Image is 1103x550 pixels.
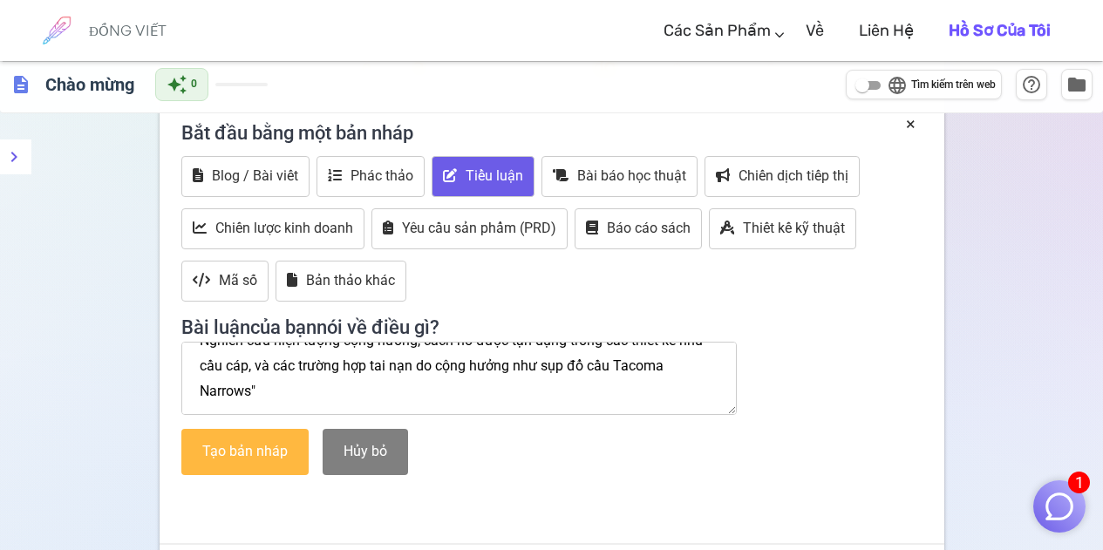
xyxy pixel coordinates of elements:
font: Về [806,21,824,40]
font: Mã số [219,272,257,289]
span: folder [1066,74,1087,95]
span: auto_awesome [167,74,187,95]
button: Thiết kế kỹ thuật [709,208,856,249]
button: × [906,112,916,137]
a: Liên hệ [859,5,914,57]
button: Chiến lược kinh doanh [181,208,364,249]
font: Báo cáo sách [607,220,691,236]
font: Hồ sơ của tôi [949,21,1051,40]
span: description [10,74,31,95]
font: Chào mừng [45,74,134,95]
font: nói về điều gì? [317,316,439,338]
img: Đóng trò chuyện [1043,490,1076,523]
font: Bắt đầu bằng một bản nháp [181,122,413,144]
font: Liên hệ [859,21,914,40]
font: Hủy bỏ [344,443,387,459]
button: Mã số [181,261,269,302]
button: Yêu cầu sản phẩm (PRD) [371,208,568,249]
button: Tiểu luận [432,156,534,197]
font: Chiến dịch tiếp thị [739,167,848,184]
img: logo thương hiệu [35,9,78,52]
button: Phác thảo [317,156,425,197]
font: Tiểu luận [466,167,523,184]
button: Quản lý tài liệu [1061,69,1093,100]
button: Blog / Bài viết [181,156,310,197]
font: × [906,113,916,134]
font: 0 [191,78,197,90]
button: Bản thảo khác [276,261,406,302]
font: Tìm kiếm trên web [911,78,996,91]
font: Chiến lược kinh doanh [215,220,353,236]
font: ĐỒNG VIẾT [89,21,167,40]
font: Bài luận [181,316,250,338]
font: Phác thảo [351,167,413,184]
button: Trợ giúp & Phím tắt [1016,69,1047,100]
span: language [887,75,908,96]
button: Chiến dịch tiếp thị [705,156,860,197]
h6: Nhấp để chỉnh sửa tiêu đề [38,67,141,102]
textarea: "Hiện tượng cộng hưởng: Lợi ích và nguy cơ trong thiết kế kỹ thuật và kiến trúc: Nghiên cứu hiện ... [181,342,738,415]
font: Bản thảo khác [306,272,395,289]
button: Bài báo học thuật [541,156,698,197]
button: Tạo bản nháp [181,429,309,475]
font: Yêu cầu sản phẩm (PRD) [402,220,556,236]
button: Báo cáo sách [575,208,702,249]
span: help_outline [1021,74,1042,95]
font: Tạo bản nháp [202,443,288,459]
a: Về [806,5,824,57]
a: Các sản phẩm [664,5,771,57]
font: 1 [1075,473,1084,492]
button: 1 [1033,480,1086,533]
font: Bài báo học thuật [577,167,686,184]
button: Hủy bỏ [323,429,408,475]
font: Các sản phẩm [664,21,771,40]
font: Thiết kế kỹ thuật [743,220,845,236]
font: của bạn [250,316,317,338]
a: Hồ sơ của tôi [949,5,1051,57]
font: Blog / Bài viết [212,167,298,184]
